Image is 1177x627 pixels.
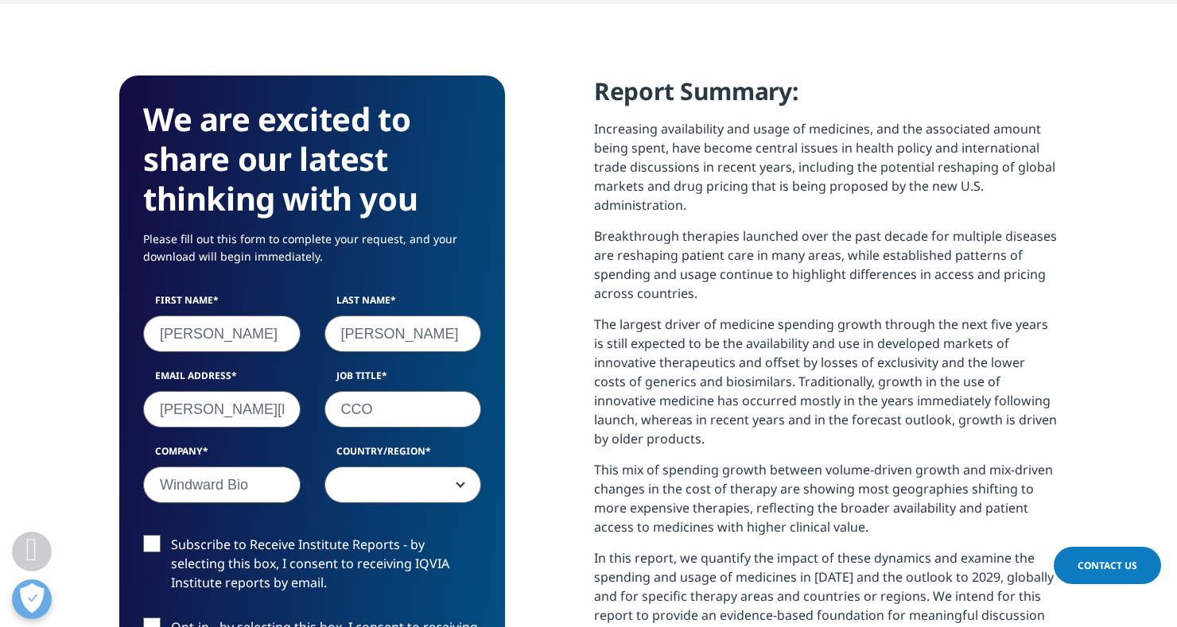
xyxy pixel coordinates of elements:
label: Company [143,444,301,466]
label: Email Address [143,369,301,391]
p: Increasing availability and usage of medicines, and the associated amount being spent, have becom... [594,119,1058,226]
p: Breakthrough therapies launched over the past decade for multiple diseases are reshaping patient ... [594,226,1058,315]
label: Last Name [324,293,482,315]
span: Contact Us [1078,559,1137,572]
p: Please fill out this form to complete your request, and your download will begin immediately. [143,230,481,277]
label: First Name [143,293,301,315]
a: Contact Us [1054,547,1161,584]
label: Country/Region [324,444,482,466]
h4: Report Summary: [594,75,1058,119]
label: Job Title [324,369,482,391]
h3: We are excited to share our latest thinking with you [143,99,481,219]
p: This mix of spending growth between volume-driven growth and mix-driven changes in the cost of th... [594,460,1058,548]
p: The largest driver of medicine spending growth through the next five years is still expected to b... [594,315,1058,460]
label: Subscribe to Receive Institute Reports - by selecting this box, I consent to receiving IQVIA Inst... [143,535,481,601]
button: Open Preferences [12,579,52,619]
